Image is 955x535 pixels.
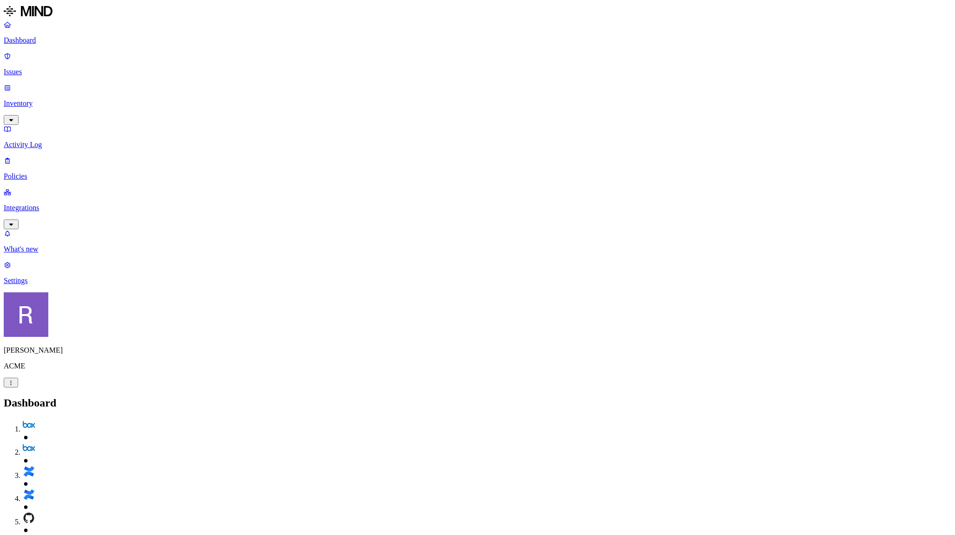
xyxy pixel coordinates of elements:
[4,4,951,20] a: MIND
[4,99,951,108] p: Inventory
[4,141,951,149] p: Activity Log
[4,52,951,76] a: Issues
[4,362,951,370] p: ACME
[4,397,951,409] h2: Dashboard
[4,84,951,123] a: Inventory
[4,172,951,180] p: Policies
[4,36,951,45] p: Dashboard
[22,465,35,478] img: confluence.svg
[4,20,951,45] a: Dashboard
[4,68,951,76] p: Issues
[22,511,35,524] img: github.svg
[4,277,951,285] p: Settings
[4,156,951,180] a: Policies
[22,488,35,501] img: confluence.svg
[4,4,52,19] img: MIND
[4,292,48,337] img: Rich Thompson
[4,188,951,228] a: Integrations
[22,442,35,455] img: box.svg
[4,245,951,253] p: What's new
[4,229,951,253] a: What's new
[4,261,951,285] a: Settings
[22,419,35,432] img: box.svg
[4,125,951,149] a: Activity Log
[4,204,951,212] p: Integrations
